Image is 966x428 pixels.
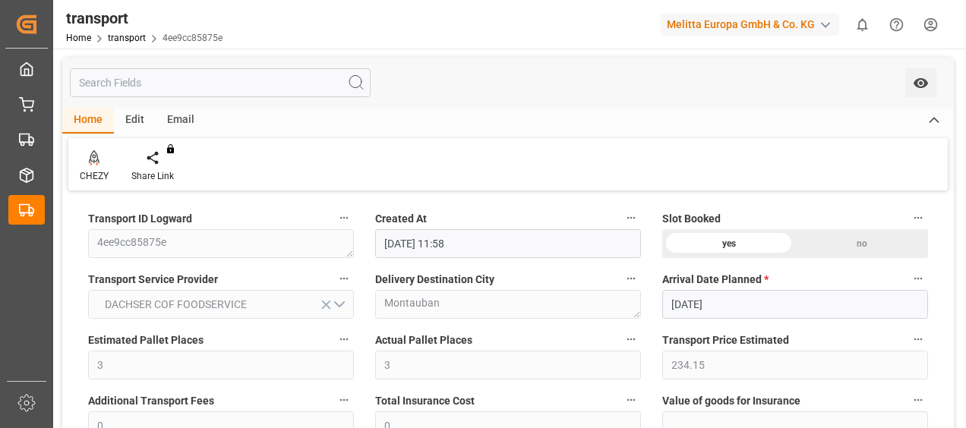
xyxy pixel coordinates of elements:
[879,8,914,42] button: Help Center
[66,7,223,30] div: transport
[662,332,789,348] span: Transport Price Estimated
[662,211,721,227] span: Slot Booked
[375,272,494,288] span: Delivery Destination City
[661,10,845,39] button: Melitta Europa GmbH & Co. KG
[375,290,641,319] textarea: Montauban
[62,108,114,134] div: Home
[375,229,641,258] input: DD.MM.YYYY HH:MM
[334,269,354,288] button: Transport Service Provider
[108,33,146,43] a: transport
[908,329,928,349] button: Transport Price Estimated
[80,169,109,183] div: CHEZY
[375,211,427,227] span: Created At
[621,390,641,410] button: Total Insurance Cost
[70,68,371,97] input: Search Fields
[114,108,156,134] div: Edit
[621,269,641,288] button: Delivery Destination City
[375,393,475,409] span: Total Insurance Cost
[88,332,204,348] span: Estimated Pallet Places
[662,393,800,409] span: Value of goods for Insurance
[88,272,218,288] span: Transport Service Provider
[88,393,214,409] span: Additional Transport Fees
[621,329,641,349] button: Actual Pallet Places
[97,297,254,313] span: DACHSER COF FOODSERVICE
[661,14,839,36] div: Melitta Europa GmbH & Co. KG
[88,211,192,227] span: Transport ID Logward
[908,390,928,410] button: Value of goods for Insurance
[334,329,354,349] button: Estimated Pallet Places
[66,33,91,43] a: Home
[621,208,641,228] button: Created At
[662,272,769,288] span: Arrival Date Planned
[908,208,928,228] button: Slot Booked
[905,68,936,97] button: open menu
[662,290,928,319] input: DD.MM.YYYY
[334,208,354,228] button: Transport ID Logward
[375,332,472,348] span: Actual Pallet Places
[88,290,354,319] button: open menu
[156,108,206,134] div: Email
[845,8,879,42] button: show 0 new notifications
[334,390,354,410] button: Additional Transport Fees
[908,269,928,288] button: Arrival Date Planned *
[88,229,354,258] textarea: 4ee9cc85875e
